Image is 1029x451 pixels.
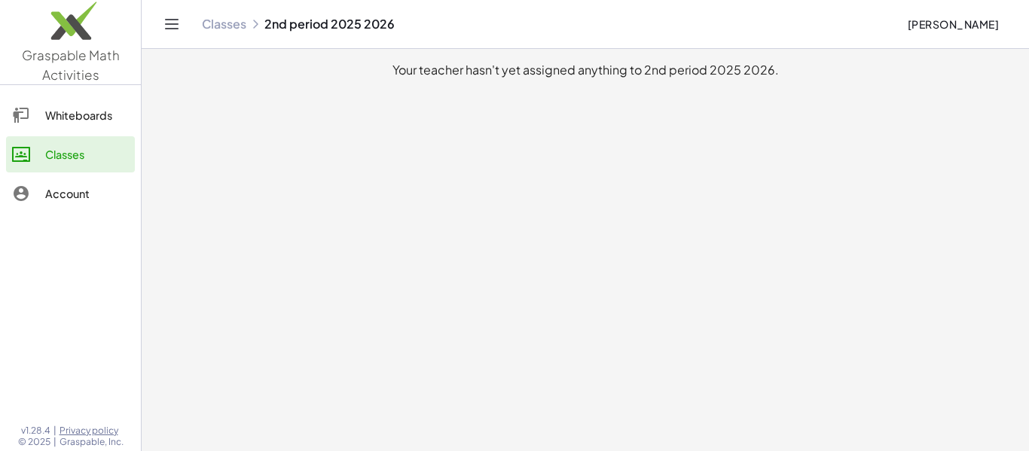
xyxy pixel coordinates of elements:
div: Your teacher hasn't yet assigned anything to 2nd period 2025 2026. [154,61,1017,79]
a: Classes [6,136,135,172]
a: Privacy policy [60,425,124,437]
a: Whiteboards [6,97,135,133]
span: v1.28.4 [21,425,50,437]
button: Toggle navigation [160,12,184,36]
a: Classes [202,17,246,32]
span: [PERSON_NAME] [907,17,999,31]
div: Account [45,184,129,203]
a: Account [6,175,135,212]
span: Graspable Math Activities [22,47,120,83]
button: [PERSON_NAME] [895,11,1011,38]
span: Graspable, Inc. [60,436,124,448]
div: Classes [45,145,129,163]
span: © 2025 [18,436,50,448]
div: Whiteboards [45,106,129,124]
span: | [53,436,56,448]
span: | [53,425,56,437]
